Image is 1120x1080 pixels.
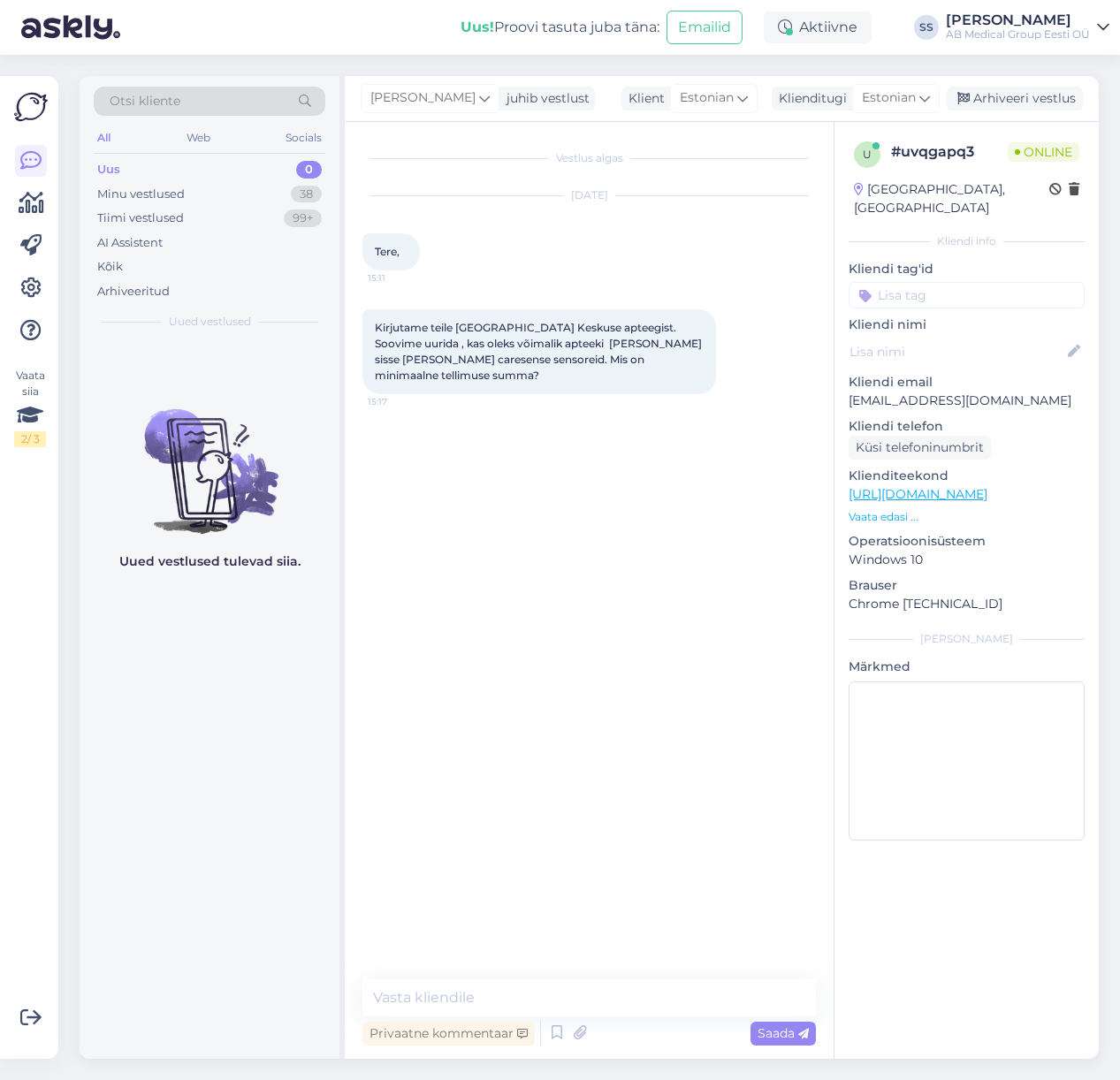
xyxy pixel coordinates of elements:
[14,431,46,447] div: 2 / 3
[110,92,180,110] span: Otsi kliente
[97,186,185,203] div: Minu vestlused
[849,373,1085,392] p: Kliendi email
[368,395,434,408] span: 15:17
[849,509,1085,525] p: Vaata edasi ...
[772,89,847,108] div: Klienditugi
[119,552,301,571] p: Uued vestlused tulevad siia.
[863,148,872,161] span: u
[849,576,1085,595] p: Brauser
[914,15,939,40] div: SS
[667,11,743,44] button: Emailid
[849,658,1085,676] p: Märkmed
[97,258,123,276] div: Kõik
[461,17,659,38] div: Proovi tasuta juba täna:
[849,282,1085,308] input: Lisa tag
[849,436,991,460] div: Küsi telefoninumbrit
[849,260,1085,278] p: Kliendi tag'id
[362,187,816,203] div: [DATE]
[14,90,48,124] img: Askly Logo
[94,126,114,149] div: All
[1008,142,1079,162] span: Online
[499,89,590,108] div: juhib vestlust
[764,11,872,43] div: Aktiivne
[946,27,1090,42] div: AB Medical Group Eesti OÜ
[621,89,665,108] div: Klient
[461,19,494,35] b: Uus!
[849,467,1085,485] p: Klienditeekond
[862,88,916,108] span: Estonian
[947,87,1083,110] div: Arhiveeri vestlus
[849,551,1085,569] p: Windows 10
[849,486,987,502] a: [URL][DOMAIN_NAME]
[80,377,339,536] img: No chats
[291,186,322,203] div: 38
[946,13,1109,42] a: [PERSON_NAME]AB Medical Group Eesti OÜ
[758,1025,809,1041] span: Saada
[854,180,1049,217] div: [GEOGRAPHIC_DATA], [GEOGRAPHIC_DATA]
[284,209,322,227] div: 99+
[946,13,1090,27] div: [PERSON_NAME]
[849,316,1085,334] p: Kliendi nimi
[849,532,1085,551] p: Operatsioonisüsteem
[169,314,251,330] span: Uued vestlused
[849,631,1085,647] div: [PERSON_NAME]
[680,88,734,108] span: Estonian
[97,161,120,179] div: Uus
[282,126,325,149] div: Socials
[97,209,184,227] div: Tiimi vestlused
[97,283,170,300] div: Arhiveeritud
[849,233,1085,249] div: Kliendi info
[375,245,400,258] span: Tere,
[850,342,1064,361] input: Lisa nimi
[370,88,476,108] span: [PERSON_NAME]
[183,126,214,149] div: Web
[849,417,1085,436] p: Kliendi telefon
[362,150,816,166] div: Vestlus algas
[368,271,434,285] span: 15:11
[97,234,163,252] div: AI Assistent
[362,1022,535,1046] div: Privaatne kommentaar
[296,161,322,179] div: 0
[849,595,1085,613] p: Chrome [TECHNICAL_ID]
[375,321,705,382] span: Kirjutame teile [GEOGRAPHIC_DATA] Keskuse apteegist. Soovime uurida , kas oleks võimalik apteeki ...
[849,392,1085,410] p: [EMAIL_ADDRESS][DOMAIN_NAME]
[891,141,1008,163] div: # uvqgapq3
[14,368,46,447] div: Vaata siia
